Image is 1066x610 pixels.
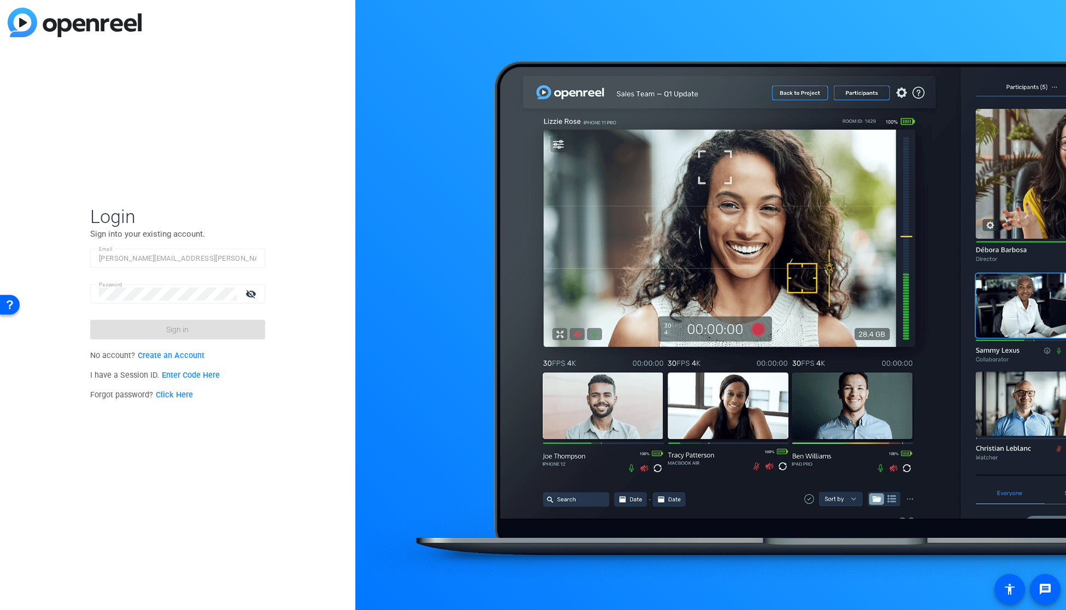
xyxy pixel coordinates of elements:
span: No account? [90,351,204,360]
mat-icon: visibility_off [239,286,265,302]
mat-label: Password [99,281,122,288]
a: Enter Code Here [162,371,220,380]
span: Login [90,205,265,228]
mat-icon: message [1039,583,1052,596]
img: blue-gradient.svg [8,8,142,37]
input: Enter Email Address [99,252,256,265]
span: I have a Session ID. [90,371,220,380]
a: Create an Account [138,351,204,360]
p: Sign into your existing account. [90,228,265,240]
mat-icon: accessibility [1003,583,1016,596]
mat-label: Email [99,246,113,252]
a: Click Here [156,390,193,400]
span: Forgot password? [90,390,193,400]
